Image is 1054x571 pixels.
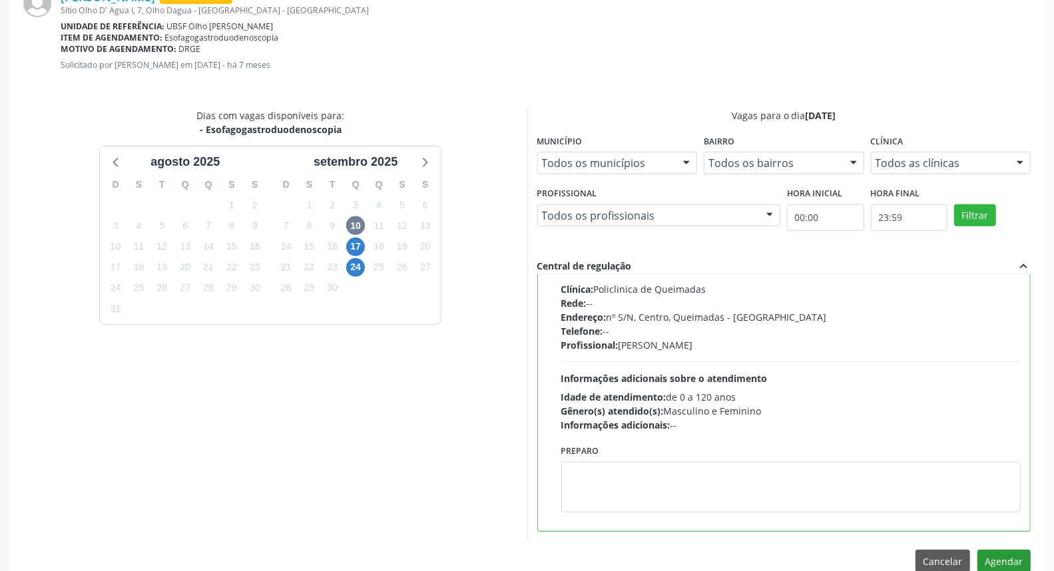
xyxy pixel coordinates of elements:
[165,32,279,43] span: Esofagogastroduodenoscopia
[176,216,194,235] span: quarta-feira, 6 de agosto de 2025
[537,132,583,152] label: Município
[416,216,435,235] span: sábado, 13 de setembro de 2025
[199,238,218,256] span: quinta-feira, 14 de agosto de 2025
[561,311,607,323] span: Endereço:
[130,216,148,235] span: segunda-feira, 4 de agosto de 2025
[346,216,365,235] span: quarta-feira, 10 de setembro de 2025
[274,174,298,195] div: D
[542,156,670,170] span: Todos os municípios
[246,238,264,256] span: sábado, 16 de agosto de 2025
[393,258,411,277] span: sexta-feira, 26 de setembro de 2025
[323,258,342,277] span: terça-feira, 23 de setembro de 2025
[61,43,176,55] b: Motivo de agendamento:
[561,441,599,462] label: Preparo
[300,279,319,297] span: segunda-feira, 29 de setembro de 2025
[787,204,864,231] input: Selecione o horário
[107,258,125,277] span: domingo, 17 de agosto de 2025
[954,204,996,227] button: Filtrar
[1016,259,1031,274] i: expand_less
[130,238,148,256] span: segunda-feira, 11 de agosto de 2025
[876,156,1004,170] span: Todos as clínicas
[787,184,842,204] label: Hora inicial
[323,238,342,256] span: terça-feira, 16 de setembro de 2025
[393,196,411,214] span: sexta-feira, 5 de setembro de 2025
[393,238,411,256] span: sexta-feira, 19 de setembro de 2025
[196,122,344,136] div: - Esofagogastroduodenoscopia
[323,279,342,297] span: terça-feira, 30 de setembro de 2025
[222,238,241,256] span: sexta-feira, 15 de agosto de 2025
[298,174,321,195] div: S
[871,184,920,204] label: Hora final
[107,216,125,235] span: domingo, 3 de agosto de 2025
[130,258,148,277] span: segunda-feira, 18 de agosto de 2025
[346,258,365,277] span: quarta-feira, 24 de setembro de 2025
[370,238,388,256] span: quinta-feira, 18 de setembro de 2025
[346,238,365,256] span: quarta-feira, 17 de setembro de 2025
[199,258,218,277] span: quinta-feira, 21 de agosto de 2025
[150,174,174,195] div: T
[561,297,587,309] span: Rede:
[220,174,244,195] div: S
[300,216,319,235] span: segunda-feira, 8 de setembro de 2025
[176,279,194,297] span: quarta-feira, 27 de agosto de 2025
[708,156,837,170] span: Todos os bairros
[176,258,194,277] span: quarta-feira, 20 de agosto de 2025
[104,174,127,195] div: D
[368,174,391,195] div: Q
[537,108,1031,122] div: Vagas para o dia
[561,419,670,431] span: Informações adicionais:
[416,258,435,277] span: sábado, 27 de setembro de 2025
[806,109,836,122] span: [DATE]
[179,43,201,55] span: DRGE
[277,238,296,256] span: domingo, 14 de setembro de 2025
[416,196,435,214] span: sábado, 6 de setembro de 2025
[61,5,1031,16] div: Sitio Olho D' Agua I, 7, Olho Dagua - [GEOGRAPHIC_DATA] - [GEOGRAPHIC_DATA]
[152,279,171,297] span: terça-feira, 26 de agosto de 2025
[561,296,1021,310] div: --
[416,238,435,256] span: sábado, 20 de setembro de 2025
[61,32,162,43] b: Item de agendamento:
[243,174,266,195] div: S
[704,132,734,152] label: Bairro
[542,209,754,222] span: Todos os profissionais
[561,404,1021,418] div: Masculino e Feminino
[561,390,1021,404] div: de 0 a 120 anos
[561,339,619,351] span: Profissional:
[130,279,148,297] span: segunda-feira, 25 de agosto de 2025
[561,325,603,337] span: Telefone:
[222,216,241,235] span: sexta-feira, 8 de agosto de 2025
[246,196,264,214] span: sábado, 2 de agosto de 2025
[561,372,768,385] span: Informações adicionais sobre o atendimento
[413,174,437,195] div: S
[107,238,125,256] span: domingo, 10 de agosto de 2025
[537,259,632,274] div: Central de regulação
[61,59,1031,71] p: Solicitado por [PERSON_NAME] em [DATE] - há 7 meses
[370,196,388,214] span: quinta-feira, 4 de setembro de 2025
[871,132,904,152] label: Clínica
[176,238,194,256] span: quarta-feira, 13 de agosto de 2025
[199,216,218,235] span: quinta-feira, 7 de agosto de 2025
[145,153,225,171] div: agosto 2025
[561,391,666,403] span: Idade de atendimento:
[321,174,344,195] div: T
[174,174,197,195] div: Q
[222,279,241,297] span: sexta-feira, 29 de agosto de 2025
[300,238,319,256] span: segunda-feira, 15 de setembro de 2025
[246,279,264,297] span: sábado, 30 de agosto de 2025
[246,216,264,235] span: sábado, 9 de agosto de 2025
[561,282,1021,296] div: Policlinica de Queimadas
[370,258,388,277] span: quinta-feira, 25 de setembro de 2025
[167,21,274,32] span: UBSF Olho [PERSON_NAME]
[391,174,414,195] div: S
[561,324,1021,338] div: --
[277,216,296,235] span: domingo, 7 de setembro de 2025
[561,418,1021,432] div: --
[323,216,342,235] span: terça-feira, 9 de setembro de 2025
[246,258,264,277] span: sábado, 23 de agosto de 2025
[537,184,597,204] label: Profissional
[152,238,171,256] span: terça-feira, 12 de agosto de 2025
[308,153,403,171] div: setembro 2025
[196,108,344,136] div: Dias com vagas disponíveis para:
[300,258,319,277] span: segunda-feira, 22 de setembro de 2025
[561,310,1021,324] div: nº S/N, Centro, Queimadas - [GEOGRAPHIC_DATA]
